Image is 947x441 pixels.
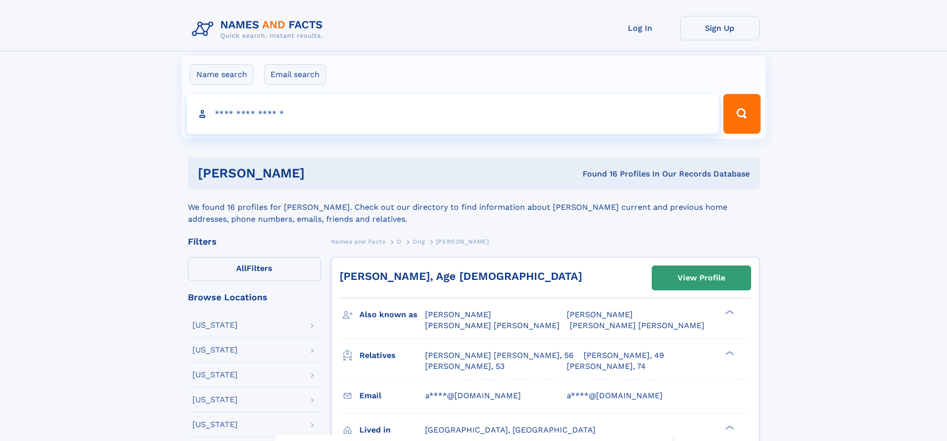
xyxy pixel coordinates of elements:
div: ❯ [723,309,735,316]
a: O [397,235,402,248]
div: We found 16 profiles for [PERSON_NAME]. Check out our directory to find information about [PERSON... [188,189,760,225]
div: ❯ [723,350,735,356]
div: [US_STATE] [192,321,238,329]
a: [PERSON_NAME], Age [DEMOGRAPHIC_DATA] [340,270,582,282]
label: Filters [188,257,321,281]
div: Browse Locations [188,293,321,302]
h3: Lived in [359,422,425,439]
span: [PERSON_NAME] [436,238,489,245]
div: View Profile [678,266,725,289]
span: [GEOGRAPHIC_DATA], [GEOGRAPHIC_DATA] [425,425,596,435]
a: [PERSON_NAME], 74 [567,361,646,372]
div: Found 16 Profiles In Our Records Database [443,169,750,179]
img: Logo Names and Facts [188,16,331,43]
span: O [397,238,402,245]
h1: [PERSON_NAME] [198,167,444,179]
a: [PERSON_NAME] [PERSON_NAME], 56 [425,350,574,361]
input: search input [187,94,719,134]
div: Filters [188,237,321,246]
div: ❯ [723,424,735,431]
span: All [236,264,247,273]
div: [US_STATE] [192,421,238,429]
span: Ong [413,238,425,245]
h3: Email [359,387,425,404]
label: Name search [190,64,254,85]
span: [PERSON_NAME] [PERSON_NAME] [570,321,704,330]
div: [US_STATE] [192,346,238,354]
a: Log In [601,16,680,40]
div: [US_STATE] [192,396,238,404]
a: [PERSON_NAME], 53 [425,361,505,372]
label: Email search [264,64,326,85]
a: [PERSON_NAME], 49 [584,350,664,361]
a: Names and Facts [331,235,386,248]
button: Search Button [723,94,760,134]
h3: Also known as [359,306,425,323]
h3: Relatives [359,347,425,364]
a: Sign Up [680,16,760,40]
span: [PERSON_NAME] [425,310,491,319]
a: View Profile [652,266,751,290]
a: Ong [413,235,425,248]
span: [PERSON_NAME] [PERSON_NAME] [425,321,560,330]
div: [US_STATE] [192,371,238,379]
span: [PERSON_NAME] [567,310,633,319]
